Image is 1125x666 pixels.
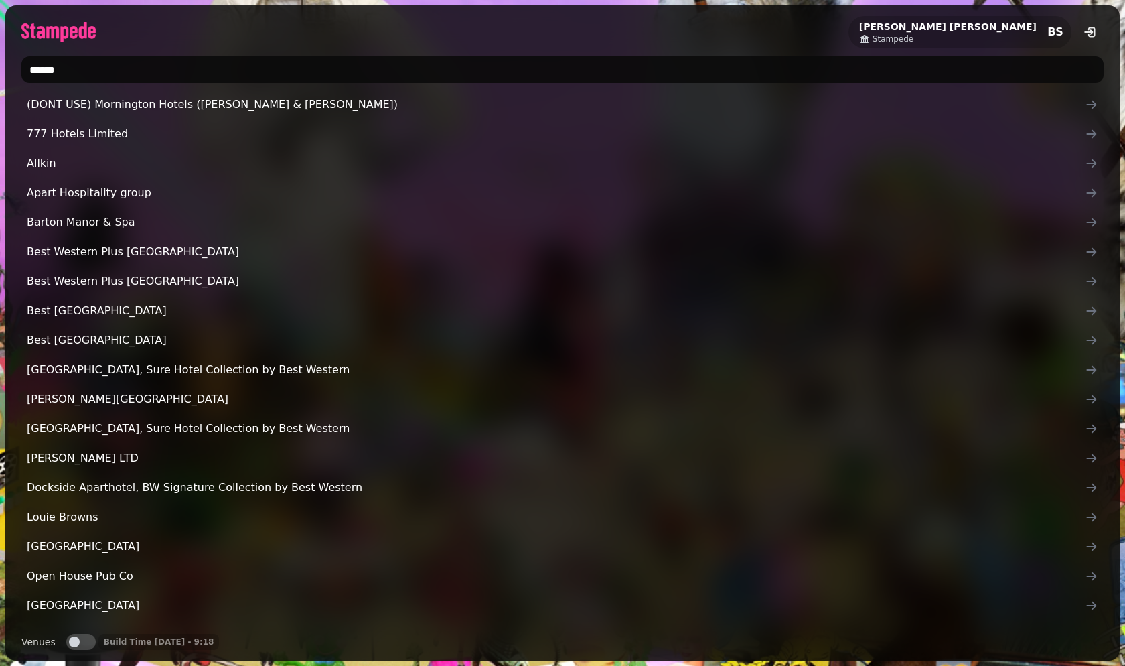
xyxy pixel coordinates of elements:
button: logout [1077,19,1104,46]
a: Apart Hospitality group [21,180,1104,206]
a: Dockside Aparthotel, BW Signature Collection by Best Western [21,474,1104,501]
span: Louie Browns [27,509,1085,525]
a: Best [GEOGRAPHIC_DATA] [21,297,1104,324]
a: [GEOGRAPHIC_DATA] [21,533,1104,560]
span: Stampede [873,34,913,44]
a: [GEOGRAPHIC_DATA] [21,592,1104,619]
span: [GEOGRAPHIC_DATA], Sure Hotel Collection by Best Western [27,421,1085,437]
span: Apart Hospitality group [27,185,1085,201]
span: Best [GEOGRAPHIC_DATA] [27,332,1085,348]
a: Best Western Plus [GEOGRAPHIC_DATA] [21,268,1104,295]
a: Allkin [21,150,1104,177]
a: Best Western Plus [GEOGRAPHIC_DATA] [21,239,1104,265]
a: [PERSON_NAME][GEOGRAPHIC_DATA] [21,386,1104,413]
span: [GEOGRAPHIC_DATA], Sure Hotel Collection by Best Western [27,362,1085,378]
span: Dockside Aparthotel, BW Signature Collection by Best Western [27,480,1085,496]
span: Best Western Plus [GEOGRAPHIC_DATA] [27,273,1085,289]
span: Best [GEOGRAPHIC_DATA] [27,303,1085,319]
span: [GEOGRAPHIC_DATA] [27,598,1085,614]
img: logo [21,22,96,42]
span: Allkin [27,155,1085,172]
a: Best [GEOGRAPHIC_DATA] [21,327,1104,354]
span: [GEOGRAPHIC_DATA] [27,539,1085,555]
a: [PERSON_NAME] LTD [21,445,1104,472]
span: Barton Manor & Spa [27,214,1085,230]
h2: [PERSON_NAME] [PERSON_NAME] [859,20,1037,34]
a: Barton Manor & Spa [21,209,1104,236]
a: Stampede [859,34,1037,44]
a: The Boars Head [21,622,1104,649]
span: Open House Pub Co [27,568,1085,584]
span: BS [1047,27,1063,38]
span: Best Western Plus [GEOGRAPHIC_DATA] [27,244,1085,260]
a: 777 Hotels Limited [21,121,1104,147]
p: Build Time [DATE] - 9:18 [104,637,214,647]
a: (DONT USE) Mornington Hotels ([PERSON_NAME] & [PERSON_NAME]) [21,91,1104,118]
a: Open House Pub Co [21,563,1104,590]
label: Venues [21,634,56,650]
span: (DONT USE) Mornington Hotels ([PERSON_NAME] & [PERSON_NAME]) [27,96,1085,113]
span: 777 Hotels Limited [27,126,1085,142]
span: [PERSON_NAME][GEOGRAPHIC_DATA] [27,391,1085,407]
a: [GEOGRAPHIC_DATA], Sure Hotel Collection by Best Western [21,356,1104,383]
a: Louie Browns [21,504,1104,531]
span: [PERSON_NAME] LTD [27,450,1085,466]
a: [GEOGRAPHIC_DATA], Sure Hotel Collection by Best Western [21,415,1104,442]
